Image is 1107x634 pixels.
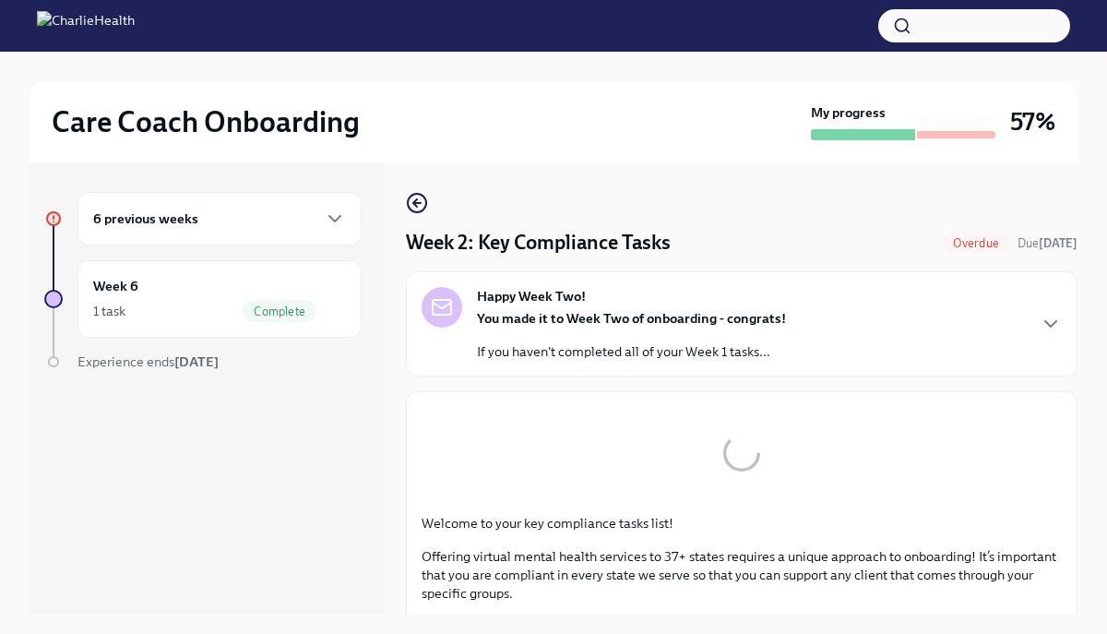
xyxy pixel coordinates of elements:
strong: [DATE] [1039,236,1077,250]
strong: My progress [811,103,886,122]
button: Zoom image [422,407,1062,499]
strong: [DATE] [174,353,219,370]
p: If you haven't completed all of your Week 1 tasks... [477,342,786,361]
img: CharlieHealth [37,11,135,41]
p: Offering virtual mental health services to 37+ states requires a unique approach to onboarding! I... [422,547,1062,603]
h6: 6 previous weeks [93,209,198,229]
span: September 8th, 2025 10:00 [1018,234,1077,252]
span: Due [1018,236,1077,250]
div: 1 task [93,302,125,320]
h2: Care Coach Onboarding [52,103,360,140]
a: Week 61 taskComplete [44,260,362,338]
strong: Happy Week Two! [477,287,586,305]
span: Experience ends [77,353,219,370]
h6: Week 6 [93,276,138,296]
h3: 57% [1010,105,1055,138]
h4: Week 2: Key Compliance Tasks [406,229,671,257]
p: Welcome to your key compliance tasks list! [422,514,1062,532]
span: Overdue [942,236,1010,250]
span: Complete [243,305,316,318]
div: 6 previous weeks [77,192,362,245]
strong: You made it to Week Two of onboarding - congrats! [477,310,786,327]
